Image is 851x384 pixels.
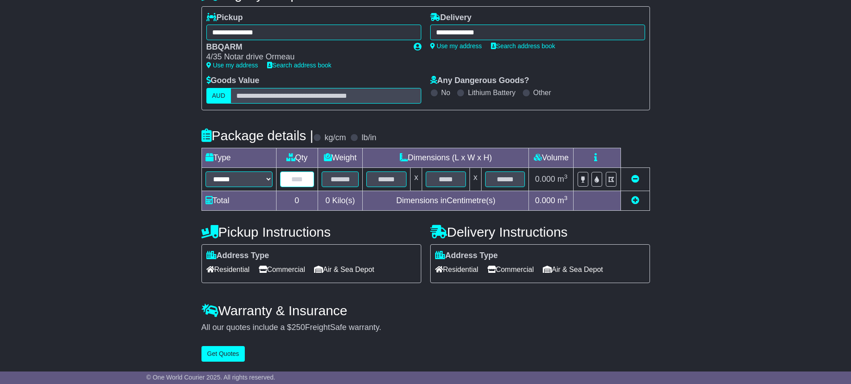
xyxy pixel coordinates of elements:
[430,225,650,239] h4: Delivery Instructions
[430,42,482,50] a: Use my address
[430,76,529,86] label: Any Dangerous Goods?
[435,251,498,261] label: Address Type
[558,175,568,184] span: m
[631,196,639,205] a: Add new item
[564,195,568,201] sup: 3
[267,62,331,69] a: Search address book
[325,196,330,205] span: 0
[430,13,472,23] label: Delivery
[361,133,376,143] label: lb/in
[314,263,374,276] span: Air & Sea Depot
[535,175,555,184] span: 0.000
[543,263,603,276] span: Air & Sea Depot
[441,88,450,97] label: No
[201,148,276,167] td: Type
[487,263,534,276] span: Commercial
[470,167,481,191] td: x
[529,148,574,167] td: Volume
[206,76,260,86] label: Goods Value
[206,13,243,23] label: Pickup
[201,346,245,362] button: Get Quotes
[206,263,250,276] span: Residential
[206,251,269,261] label: Address Type
[533,88,551,97] label: Other
[206,42,405,52] div: BBQARM
[206,52,405,62] div: 4/35 Notar drive Ormeau
[324,133,346,143] label: kg/cm
[206,88,231,104] label: AUD
[564,173,568,180] sup: 3
[435,263,478,276] span: Residential
[535,196,555,205] span: 0.000
[318,148,363,167] td: Weight
[292,323,305,332] span: 250
[201,225,421,239] h4: Pickup Instructions
[201,128,314,143] h4: Package details |
[201,303,650,318] h4: Warranty & Insurance
[411,167,422,191] td: x
[259,263,305,276] span: Commercial
[318,191,363,210] td: Kilo(s)
[491,42,555,50] a: Search address book
[363,191,529,210] td: Dimensions in Centimetre(s)
[276,148,318,167] td: Qty
[206,62,258,69] a: Use my address
[201,323,650,333] div: All our quotes include a $ FreightSafe warranty.
[558,196,568,205] span: m
[276,191,318,210] td: 0
[363,148,529,167] td: Dimensions (L x W x H)
[201,191,276,210] td: Total
[147,374,276,381] span: © One World Courier 2025. All rights reserved.
[468,88,516,97] label: Lithium Battery
[631,175,639,184] a: Remove this item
